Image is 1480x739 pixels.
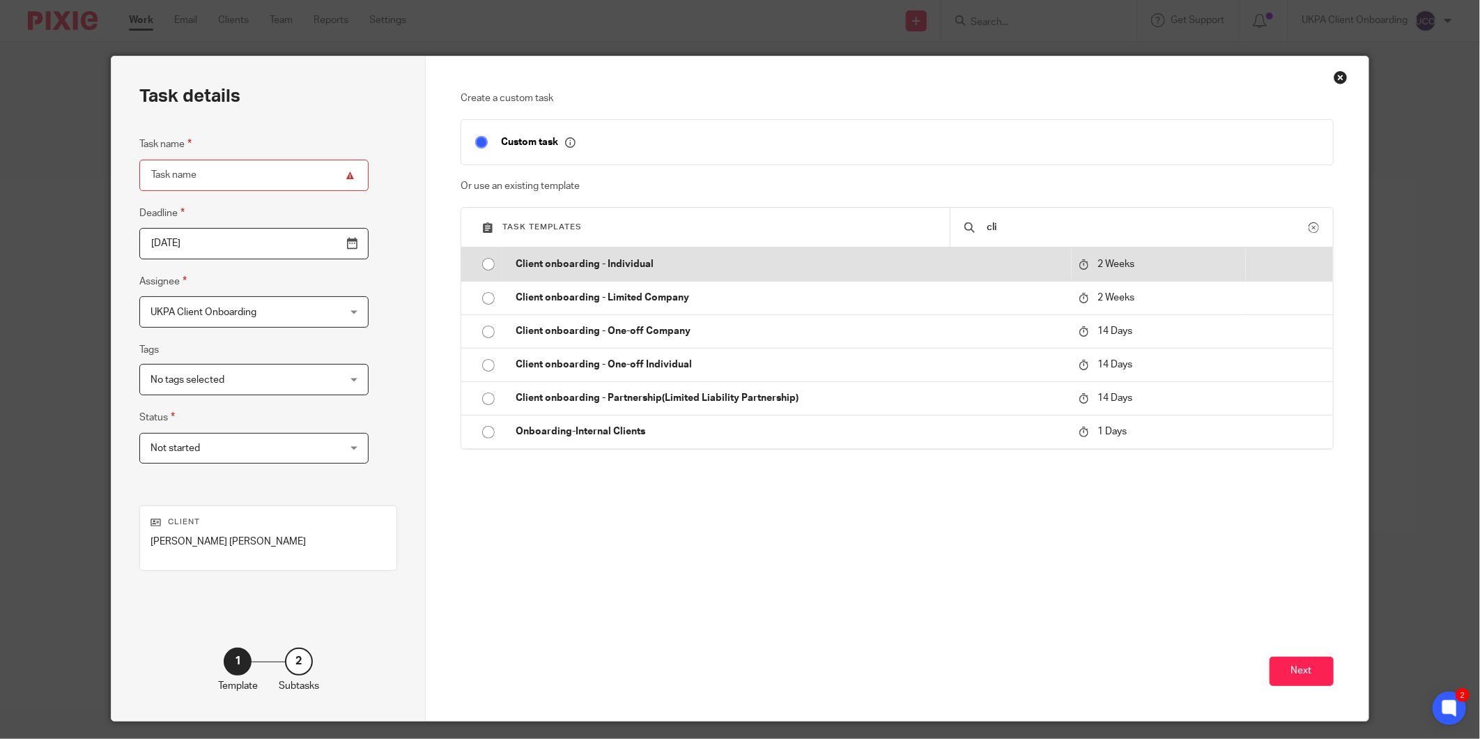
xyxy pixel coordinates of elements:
div: 2 [285,648,313,676]
p: Or use an existing template [461,179,1334,193]
p: Custom task [501,136,576,148]
p: Client onboarding - One-off Company [516,324,1064,338]
label: Assignee [139,273,187,289]
input: Search... [985,220,1308,235]
input: Pick a date [139,228,369,259]
p: Create a custom task [461,91,1334,105]
p: Client onboarding - One-off Individual [516,358,1064,372]
label: Tags [139,343,159,357]
p: Client onboarding - Individual [516,257,1064,271]
div: 1 [224,648,252,676]
button: Next [1270,657,1334,687]
label: Status [139,409,175,425]
p: Subtasks [279,679,319,693]
label: Task name [139,136,192,152]
p: Client [151,517,386,528]
p: [PERSON_NAME] [PERSON_NAME] [151,535,386,549]
p: Onboarding-Internal Clients [516,425,1064,439]
div: Close this dialog window [1334,70,1348,84]
span: 2 Weeks [1098,293,1135,303]
span: 14 Days [1098,393,1133,403]
div: 2 [1456,688,1470,702]
h2: Task details [139,84,240,108]
span: 1 Days [1098,427,1127,436]
span: UKPA Client Onboarding [151,307,256,317]
p: Client onboarding - Limited Company [516,291,1064,305]
span: Task templates [502,223,582,231]
span: 2 Weeks [1098,259,1135,269]
span: 14 Days [1098,360,1133,369]
span: 14 Days [1098,326,1133,336]
span: Not started [151,443,200,453]
span: No tags selected [151,375,224,385]
label: Deadline [139,205,185,221]
p: Template [218,679,258,693]
p: Client onboarding - Partnership(Limited Liability Partnership) [516,391,1064,405]
input: Task name [139,160,369,191]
